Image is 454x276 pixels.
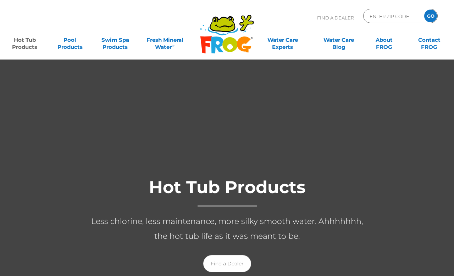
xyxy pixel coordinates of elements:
a: AboutFROG [366,33,402,47]
a: Fresh MineralWater∞ [143,33,187,47]
a: Water CareBlog [321,33,356,47]
a: Swim SpaProducts [98,33,133,47]
input: Zip Code Form [369,11,417,21]
a: Find a Dealer [203,255,251,272]
a: Water CareExperts [254,33,311,47]
a: Hot TubProducts [7,33,42,47]
sup: ∞ [172,43,175,48]
a: ContactFROG [412,33,447,47]
a: PoolProducts [52,33,88,47]
h1: Hot Tub Products [85,178,369,207]
p: Find A Dealer [317,9,354,27]
input: GO [424,10,437,22]
p: Less chlorine, less maintenance, more silky smooth water. Ahhhhhhh, the hot tub life as it was me... [85,214,369,244]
